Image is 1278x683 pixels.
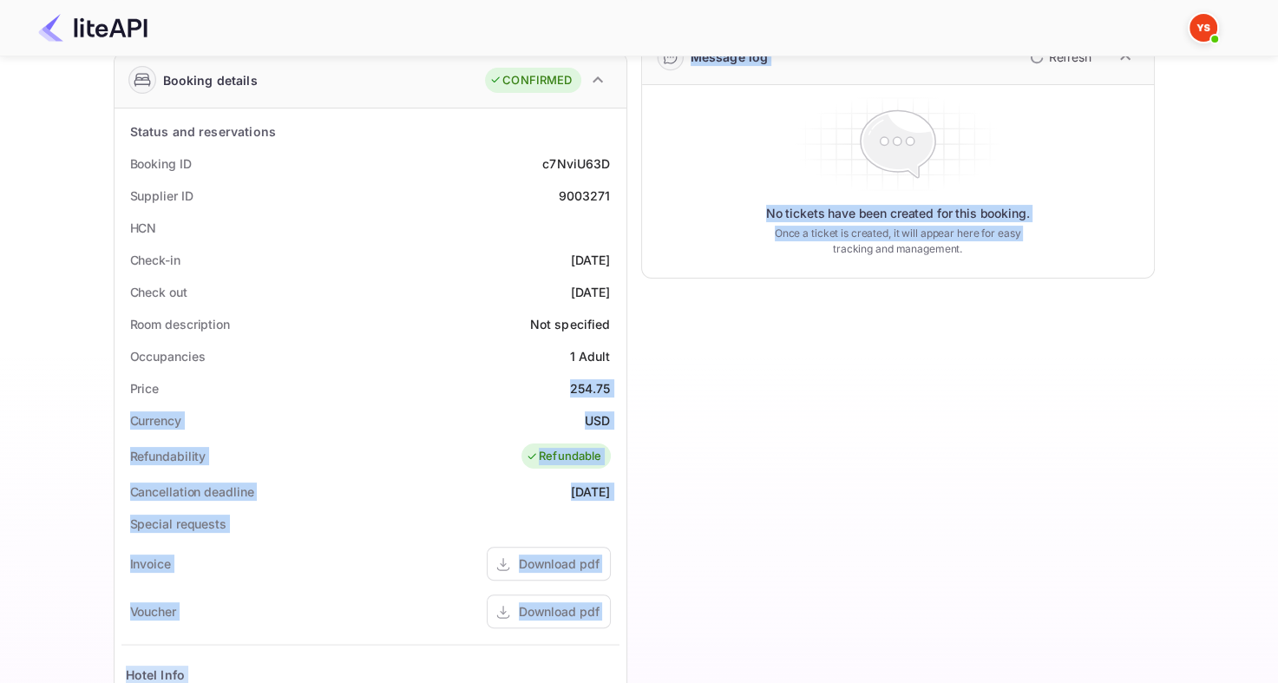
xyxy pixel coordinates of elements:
[526,448,602,465] div: Refundable
[542,154,610,173] div: c7NviU63D
[571,251,611,269] div: [DATE]
[1190,14,1217,42] img: Yandex Support
[519,602,600,621] div: Download pdf
[130,555,171,573] div: Invoice
[130,347,206,365] div: Occupancies
[130,315,230,333] div: Room description
[585,411,610,430] div: USD
[691,48,769,66] div: Message log
[130,515,226,533] div: Special requests
[489,72,572,89] div: CONFIRMED
[130,283,187,301] div: Check out
[530,315,611,333] div: Not specified
[1019,43,1098,71] button: Refresh
[558,187,610,205] div: 9003271
[761,226,1035,257] p: Once a ticket is created, it will appear here for easy tracking and management.
[1049,48,1091,66] p: Refresh
[130,379,160,397] div: Price
[130,447,206,465] div: Refundability
[130,411,181,430] div: Currency
[766,205,1030,222] p: No tickets have been created for this booking.
[130,154,192,173] div: Booking ID
[130,122,276,141] div: Status and reservations
[130,602,176,621] div: Voucher
[519,555,600,573] div: Download pdf
[571,283,611,301] div: [DATE]
[569,347,610,365] div: 1 Adult
[570,379,611,397] div: 254.75
[130,483,254,501] div: Cancellation deadline
[163,71,258,89] div: Booking details
[571,483,611,501] div: [DATE]
[130,251,180,269] div: Check-in
[130,187,193,205] div: Supplier ID
[38,14,147,42] img: LiteAPI Logo
[130,219,157,237] div: HCN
